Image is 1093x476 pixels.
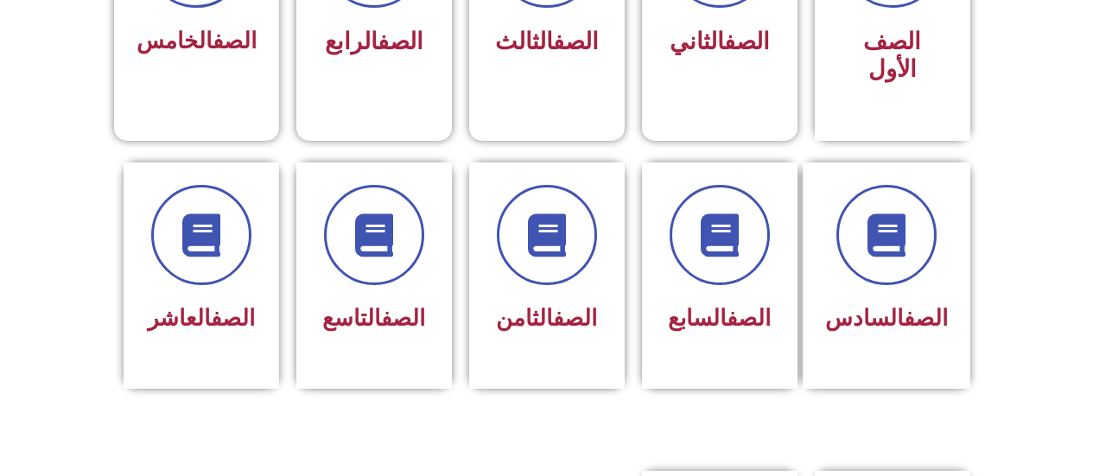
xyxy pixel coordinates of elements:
[137,28,257,54] span: الخامس
[724,28,770,55] a: الصف
[727,305,771,331] a: الصف
[322,305,425,331] span: التاسع
[670,28,770,55] span: الثاني
[553,28,599,55] a: الصف
[496,305,597,331] span: الثامن
[148,305,255,331] span: العاشر
[863,28,921,83] span: الصف الأول
[378,28,423,55] a: الصف
[553,305,597,331] a: الصف
[904,305,948,331] a: الصف
[381,305,425,331] a: الصف
[211,305,255,331] a: الصف
[668,305,771,331] span: السابع
[325,28,423,55] span: الرابع
[213,28,257,54] a: الصف
[495,28,599,55] span: الثالث
[825,305,948,331] span: السادس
